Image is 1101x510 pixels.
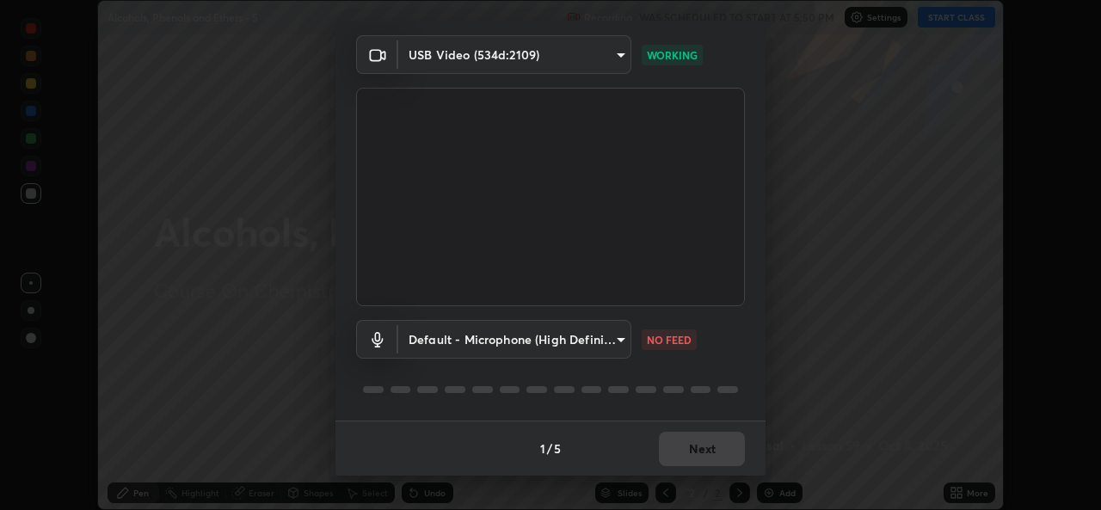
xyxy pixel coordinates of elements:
[398,35,631,74] div: USB Video (534d:2109)
[554,439,561,458] h4: 5
[398,320,631,359] div: USB Video (534d:2109)
[547,439,552,458] h4: /
[540,439,545,458] h4: 1
[647,332,692,347] p: NO FEED
[647,47,698,63] p: WORKING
